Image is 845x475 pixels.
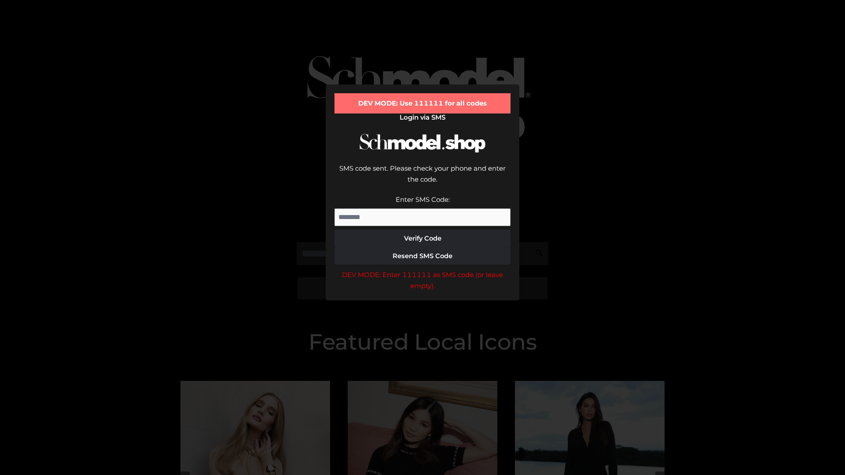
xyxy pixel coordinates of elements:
[334,93,511,113] div: DEV MODE: Use 111111 for all codes
[334,113,511,121] h2: Login via SMS
[396,195,450,204] label: Enter SMS Code:
[334,269,511,292] div: DEV MODE: Enter 111111 as SMS code (or leave empty).
[334,247,511,265] button: Resend SMS Code
[334,163,511,194] div: SMS code sent. Please check your phone and enter the code.
[334,230,511,247] button: Verify Code
[356,126,489,161] img: Schmodel Logo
